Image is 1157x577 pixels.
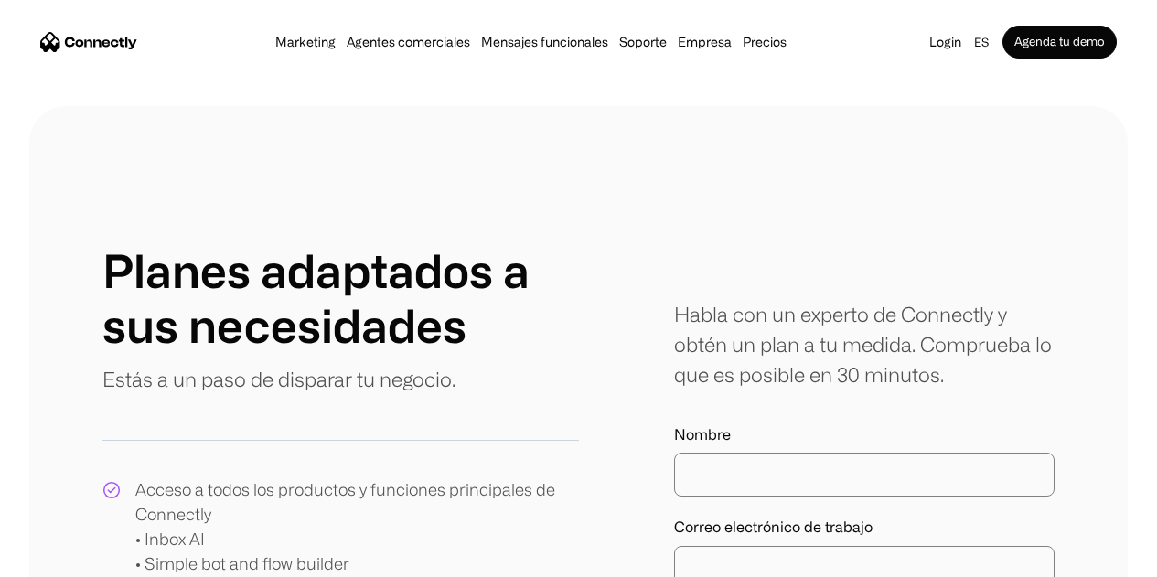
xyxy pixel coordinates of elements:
label: Correo electrónico de trabajo [674,518,1055,536]
a: Agenda tu demo [1002,26,1117,59]
a: Soporte [614,35,672,49]
div: Empresa [672,29,737,55]
a: Login [924,29,967,55]
a: Marketing [270,35,341,49]
label: Nombre [674,426,1055,443]
h1: Planes adaptados a sus necesidades [102,243,579,353]
ul: Language list [37,545,110,571]
div: Empresa [678,29,732,55]
aside: Language selected: Español [18,543,110,571]
div: es [974,29,989,55]
a: home [40,28,137,56]
div: Habla con un experto de Connectly y obtén un plan a tu medida. Comprueba lo que es posible en 30 ... [674,299,1055,390]
a: Mensajes funcionales [476,35,614,49]
p: Estás a un paso de disparar tu negocio. [102,364,455,394]
a: Precios [737,35,792,49]
a: Agentes comerciales [341,35,476,49]
div: es [967,29,1002,55]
